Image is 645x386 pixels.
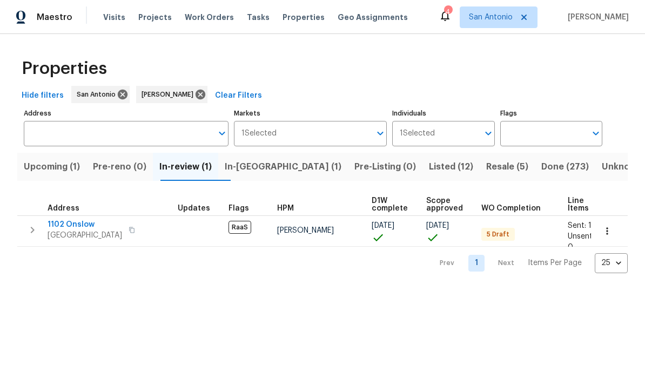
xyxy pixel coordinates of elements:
[541,159,589,174] span: Done (273)
[241,129,277,138] span: 1 Selected
[234,110,387,117] label: Markets
[22,89,64,103] span: Hide filters
[48,205,79,212] span: Address
[225,159,341,174] span: In-[GEOGRAPHIC_DATA] (1)
[568,233,594,251] span: Unsent: 0
[372,197,408,212] span: D1W complete
[77,89,120,100] span: San Antonio
[444,6,452,17] div: 4
[429,159,473,174] span: Listed (12)
[93,159,146,174] span: Pre-reno (0)
[486,159,528,174] span: Resale (5)
[372,222,394,229] span: [DATE]
[71,86,130,103] div: San Antonio
[277,205,294,212] span: HPM
[214,126,230,141] button: Open
[37,12,72,23] span: Maestro
[500,110,602,117] label: Flags
[138,12,172,23] span: Projects
[277,227,334,234] span: [PERSON_NAME]
[568,222,597,229] span: Sent: 10
[185,12,234,23] span: Work Orders
[429,253,628,273] nav: Pagination Navigation
[338,12,408,23] span: Geo Assignments
[482,230,514,239] span: 5 Draft
[373,126,388,141] button: Open
[211,86,266,106] button: Clear Filters
[229,205,249,212] span: Flags
[142,89,198,100] span: [PERSON_NAME]
[215,89,262,103] span: Clear Filters
[568,197,589,212] span: Line Items
[178,205,210,212] span: Updates
[481,205,541,212] span: WO Completion
[103,12,125,23] span: Visits
[563,12,629,23] span: [PERSON_NAME]
[588,126,603,141] button: Open
[48,219,122,230] span: 1102 Onslow
[229,221,251,234] span: RaaS
[392,110,494,117] label: Individuals
[159,159,212,174] span: In-review (1)
[528,258,582,268] p: Items Per Page
[426,197,463,212] span: Scope approved
[595,249,628,277] div: 25
[468,255,485,272] a: Goto page 1
[400,129,435,138] span: 1 Selected
[24,159,80,174] span: Upcoming (1)
[247,13,270,21] span: Tasks
[22,63,107,74] span: Properties
[283,12,325,23] span: Properties
[354,159,416,174] span: Pre-Listing (0)
[48,230,122,241] span: [GEOGRAPHIC_DATA]
[24,110,229,117] label: Address
[17,86,68,106] button: Hide filters
[481,126,496,141] button: Open
[469,12,513,23] span: San Antonio
[426,222,449,229] span: [DATE]
[136,86,207,103] div: [PERSON_NAME]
